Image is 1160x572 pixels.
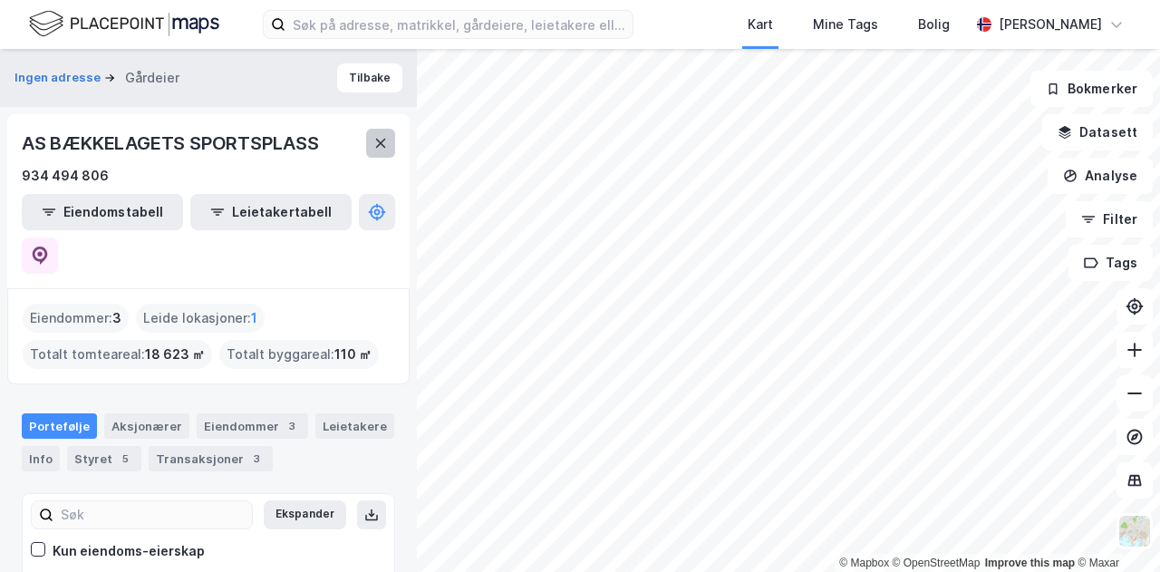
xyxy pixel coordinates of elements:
[1042,114,1153,150] button: Datasett
[337,63,402,92] button: Tilbake
[29,8,219,40] img: logo.f888ab2527a4732fd821a326f86c7f29.svg
[22,165,109,187] div: 934 494 806
[67,446,141,471] div: Styret
[748,14,773,35] div: Kart
[285,11,633,38] input: Søk på adresse, matrikkel, gårdeiere, leietakere eller personer
[136,304,265,333] div: Leide lokasjoner :
[839,557,889,569] a: Mapbox
[22,446,60,471] div: Info
[149,446,273,471] div: Transaksjoner
[893,557,981,569] a: OpenStreetMap
[918,14,950,35] div: Bolig
[53,540,205,562] div: Kun eiendoms-eierskap
[23,304,129,333] div: Eiendommer :
[116,450,134,468] div: 5
[197,413,308,439] div: Eiendommer
[1068,245,1153,281] button: Tags
[53,501,252,528] input: Søk
[219,340,379,369] div: Totalt byggareal :
[999,14,1102,35] div: [PERSON_NAME]
[251,307,257,329] span: 1
[264,500,346,529] button: Ekspander
[1066,201,1153,238] button: Filter
[315,413,394,439] div: Leietakere
[23,340,212,369] div: Totalt tomteareal :
[1048,158,1153,194] button: Analyse
[247,450,266,468] div: 3
[190,194,352,230] button: Leietakertabell
[14,69,104,87] button: Ingen adresse
[125,67,179,89] div: Gårdeier
[22,194,183,230] button: Eiendomstabell
[112,307,121,329] span: 3
[22,413,97,439] div: Portefølje
[145,344,205,365] span: 18 623 ㎡
[1069,485,1160,572] iframe: Chat Widget
[1030,71,1153,107] button: Bokmerker
[22,129,323,158] div: AS BÆKKELAGETS SPORTSPLASS
[985,557,1075,569] a: Improve this map
[813,14,878,35] div: Mine Tags
[104,413,189,439] div: Aksjonærer
[283,417,301,435] div: 3
[334,344,372,365] span: 110 ㎡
